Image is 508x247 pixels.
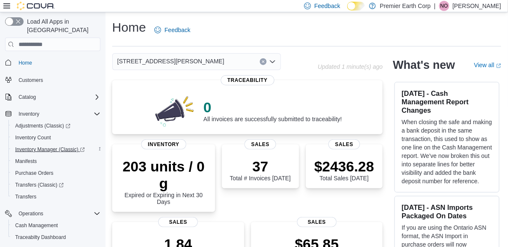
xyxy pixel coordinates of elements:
[158,217,198,227] span: Sales
[15,92,39,102] button: Catalog
[19,60,32,66] span: Home
[439,1,449,11] div: Nicole Obarka
[8,132,104,144] button: Inventory Count
[8,155,104,167] button: Manifests
[402,118,492,185] p: When closing the safe and making a bank deposit in the same transaction, this used to show as one...
[15,234,66,241] span: Traceabilty Dashboard
[221,75,274,85] span: Traceability
[15,57,100,68] span: Home
[15,92,100,102] span: Catalog
[12,121,74,131] a: Adjustments (Classic)
[12,156,100,166] span: Manifests
[12,144,100,155] span: Inventory Manager (Classic)
[15,170,54,176] span: Purchase Orders
[318,63,383,70] p: Updated 1 minute(s) ago
[453,1,501,11] p: [PERSON_NAME]
[2,91,104,103] button: Catalog
[12,220,100,231] span: Cash Management
[12,232,100,242] span: Traceabilty Dashboard
[8,191,104,203] button: Transfers
[2,56,104,68] button: Home
[2,108,104,120] button: Inventory
[17,2,55,10] img: Cova
[119,158,208,205] div: Expired or Expiring in Next 30 Days
[15,58,35,68] a: Home
[19,111,39,117] span: Inventory
[203,99,342,122] div: All invoices are successfully submitted to traceability!
[15,109,43,119] button: Inventory
[12,180,100,190] span: Transfers (Classic)
[15,146,85,153] span: Inventory Manager (Classic)
[297,217,337,227] span: Sales
[15,193,36,200] span: Transfers
[12,156,40,166] a: Manifests
[329,139,360,149] span: Sales
[15,209,47,219] button: Operations
[393,58,455,72] h2: What's new
[402,203,492,220] h3: [DATE] - ASN Imports Packaged On Dates
[12,180,67,190] a: Transfers (Classic)
[15,122,70,129] span: Adjustments (Classic)
[314,2,340,10] span: Feedback
[260,58,267,65] button: Clear input
[203,99,342,116] p: 0
[153,94,197,128] img: 0
[19,77,43,84] span: Customers
[474,62,501,68] a: View allExternal link
[230,158,291,182] div: Total # Invoices [DATE]
[230,158,291,175] p: 37
[12,168,100,178] span: Purchase Orders
[15,209,100,219] span: Operations
[8,220,104,231] button: Cash Management
[12,144,88,155] a: Inventory Manager (Classic)
[402,89,492,114] h3: [DATE] - Cash Management Report Changes
[12,133,100,143] span: Inventory Count
[165,26,190,34] span: Feedback
[19,210,43,217] span: Operations
[119,158,208,192] p: 203 units / 0 g
[8,179,104,191] a: Transfers (Classic)
[15,182,64,188] span: Transfers (Classic)
[15,158,37,165] span: Manifests
[496,63,501,68] svg: External link
[314,158,374,182] div: Total Sales [DATE]
[12,192,40,202] a: Transfers
[12,133,54,143] a: Inventory Count
[314,158,374,175] p: $2436.28
[15,134,51,141] span: Inventory Count
[141,139,186,149] span: Inventory
[380,1,431,11] p: Premier Earth Corp
[245,139,276,149] span: Sales
[15,75,46,85] a: Customers
[434,1,436,11] p: |
[347,2,365,11] input: Dark Mode
[12,232,69,242] a: Traceabilty Dashboard
[12,192,100,202] span: Transfers
[12,220,61,231] a: Cash Management
[117,56,224,66] span: [STREET_ADDRESS][PERSON_NAME]
[8,231,104,243] button: Traceabilty Dashboard
[15,75,100,85] span: Customers
[440,1,448,11] span: NO
[12,168,57,178] a: Purchase Orders
[2,74,104,86] button: Customers
[8,167,104,179] button: Purchase Orders
[8,120,104,132] a: Adjustments (Classic)
[15,109,100,119] span: Inventory
[12,121,100,131] span: Adjustments (Classic)
[269,58,276,65] button: Open list of options
[151,22,194,38] a: Feedback
[24,17,100,34] span: Load All Apps in [GEOGRAPHIC_DATA]
[19,94,36,100] span: Catalog
[15,222,58,229] span: Cash Management
[112,19,146,36] h1: Home
[8,144,104,155] a: Inventory Manager (Classic)
[2,208,104,220] button: Operations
